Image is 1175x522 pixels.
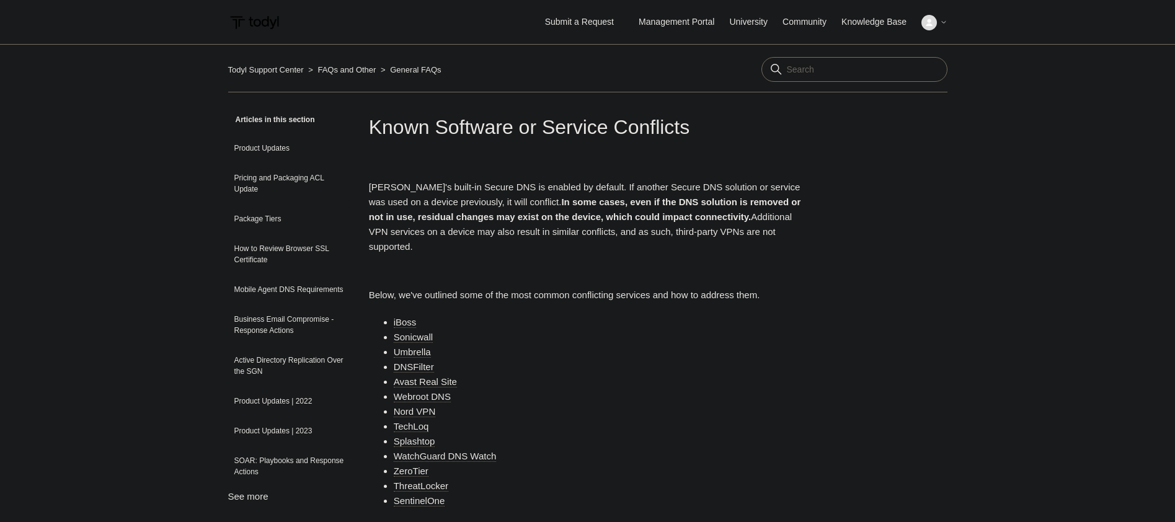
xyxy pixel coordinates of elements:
a: Active Directory Replication Over the SGN [228,348,350,383]
input: Search [761,57,947,82]
a: Business Email Compromise - Response Actions [228,307,350,342]
a: TechLoq [394,421,429,432]
a: ZeroTier [394,466,428,477]
a: iBoss [394,317,417,328]
a: SentinelOne [394,495,445,507]
a: WatchGuard DNS Watch [394,451,497,462]
li: FAQs and Other [306,65,378,74]
a: FAQs and Other [317,65,376,74]
a: Nord VPN [394,406,436,417]
a: Community [783,15,839,29]
a: DNSFilter [394,361,434,373]
a: Submit a Request [533,12,626,32]
a: Pricing and Packaging ACL Update [228,166,350,201]
a: Knowledge Base [841,15,919,29]
a: Package Tiers [228,207,350,231]
li: General FAQs [378,65,441,74]
a: Product Updates | 2023 [228,419,350,443]
span: Articles in this section [228,115,315,124]
a: How to Review Browser SSL Certificate [228,237,350,272]
li: Todyl Support Center [228,65,306,74]
h1: Known Software or Service Conflicts [369,112,807,142]
a: SOAR: Playbooks and Response Actions [228,449,350,484]
a: Splashtop [394,436,435,447]
a: Product Updates [228,136,350,160]
a: Todyl Support Center [228,65,304,74]
a: See more [228,491,268,502]
a: General FAQs [390,65,441,74]
a: Sonicwall [394,332,433,343]
strong: In some cases, even if the DNS solution is removed or not in use, residual changes may exist on t... [369,197,801,222]
a: Umbrella [394,347,431,358]
a: Product Updates | 2022 [228,389,350,413]
p: Below, we've outlined some of the most common conflicting services and how to address them. [369,288,807,303]
a: Webroot DNS [394,391,451,402]
a: Management Portal [639,15,727,29]
a: Mobile Agent DNS Requirements [228,278,350,301]
a: University [729,15,779,29]
p: [PERSON_NAME]'s built-in Secure DNS is enabled by default. If another Secure DNS solution or serv... [369,180,807,254]
a: ThreatLocker [394,480,448,492]
a: Avast Real Site [394,376,457,387]
img: Todyl Support Center Help Center home page [228,11,281,34]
